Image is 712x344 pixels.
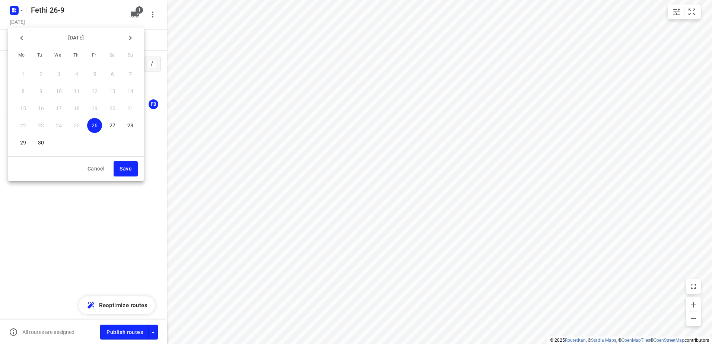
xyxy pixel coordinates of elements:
[16,118,31,133] button: 22
[16,101,31,116] button: 15
[20,122,26,129] p: 22
[20,105,26,112] p: 15
[69,84,84,99] button: 11
[51,101,66,116] button: 17
[15,52,28,59] span: Mo
[93,70,96,78] p: 5
[124,52,137,59] span: Su
[20,139,26,146] p: 29
[38,139,44,146] p: 30
[39,70,42,78] p: 2
[123,118,138,133] button: 28
[127,105,133,112] p: 21
[105,118,120,133] button: 27
[69,118,84,133] button: 25
[105,52,119,59] span: Sa
[16,84,31,99] button: 8
[38,105,44,112] p: 16
[120,164,132,173] span: Save
[87,84,102,99] button: 12
[105,67,120,82] button: 6
[92,122,98,129] p: 26
[74,87,80,95] p: 11
[123,67,138,82] button: 7
[75,70,78,78] p: 4
[109,87,115,95] p: 13
[51,67,66,82] button: 3
[127,122,133,129] p: 28
[34,101,48,116] button: 16
[51,84,66,99] button: 10
[39,87,42,95] p: 9
[109,105,115,112] p: 20
[111,70,114,78] p: 6
[69,101,84,116] button: 18
[34,67,48,82] button: 2
[16,67,31,82] button: 1
[87,101,102,116] button: 19
[34,84,48,99] button: 9
[92,105,98,112] p: 19
[57,70,60,78] p: 3
[34,118,48,133] button: 23
[34,135,48,150] button: 30
[51,52,64,59] span: We
[88,52,101,59] span: Fr
[114,161,138,176] button: Save
[56,105,62,112] p: 17
[29,34,123,42] p: [DATE]
[88,164,105,173] span: Cancel
[82,161,111,176] button: Cancel
[51,118,66,133] button: 24
[33,52,47,59] span: Tu
[69,52,83,59] span: Th
[22,87,25,95] p: 8
[22,70,25,78] p: 1
[38,122,44,129] p: 23
[56,87,62,95] p: 10
[109,122,115,129] p: 27
[105,101,120,116] button: 20
[69,67,84,82] button: 4
[16,135,31,150] button: 29
[56,122,62,129] p: 24
[74,122,80,129] p: 25
[129,70,132,78] p: 7
[87,118,102,133] button: 26
[87,67,102,82] button: 5
[105,84,120,99] button: 13
[127,87,133,95] p: 14
[123,84,138,99] button: 14
[92,87,98,95] p: 12
[74,105,80,112] p: 18
[123,101,138,116] button: 21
